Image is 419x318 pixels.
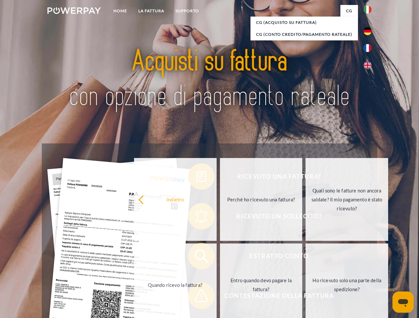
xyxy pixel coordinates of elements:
[138,280,213,289] div: Quando ricevo la fattura?
[310,276,384,294] div: Ho ricevuto solo una parte della spedizione?
[310,186,384,213] div: Quali sono le fatture non ancora saldate? Il mio pagamento è stato ricevuto?
[108,5,133,17] a: Home
[170,5,205,17] a: Supporto
[47,7,101,14] img: logo-powerpay-white.svg
[250,28,358,40] a: CG (Conto Credito/Pagamento rateale)
[138,195,213,204] div: indietro
[224,276,299,294] div: Entro quando devo pagare la fattura?
[364,44,372,52] img: fr
[340,5,358,17] a: CG
[364,27,372,35] img: de
[133,5,170,17] a: LA FATTURA
[392,291,414,313] iframe: Pulsante per aprire la finestra di messaggistica
[306,158,388,241] a: Quali sono le fatture non ancora saldate? Il mio pagamento è stato ricevuto?
[224,195,299,204] div: Perché ho ricevuto una fattura?
[250,17,358,28] a: CG (Acquisto su fattura)
[364,6,372,14] img: it
[63,32,356,127] img: title-powerpay_it.svg
[364,61,372,69] img: en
